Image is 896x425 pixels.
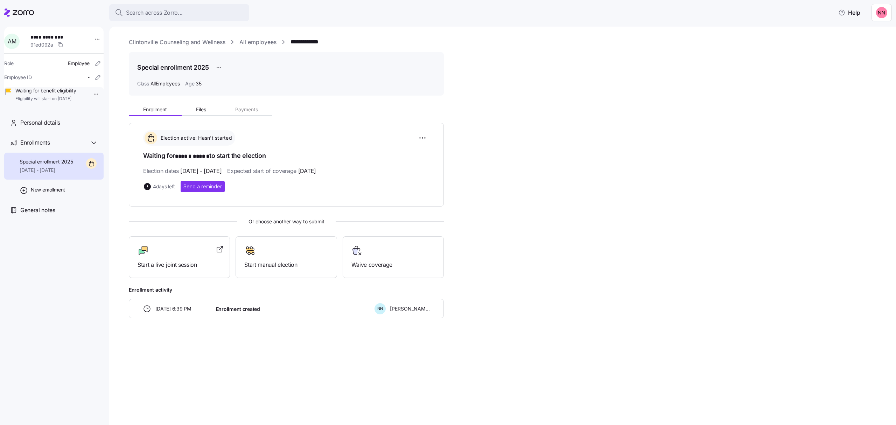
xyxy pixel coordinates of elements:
[138,260,221,269] span: Start a live joint session
[4,74,32,81] span: Employee ID
[143,107,167,112] span: Enrollment
[838,8,860,17] span: Help
[150,80,180,87] span: AllEmployees
[15,87,76,94] span: Waiting for benefit eligibility
[68,60,90,67] span: Employee
[235,107,258,112] span: Payments
[137,80,149,87] span: Class
[137,63,209,72] h1: Special enrollment 2025
[377,307,383,311] span: N N
[143,167,222,175] span: Election dates
[20,167,73,174] span: [DATE] - [DATE]
[109,4,249,21] button: Search across Zorro...
[155,305,191,312] span: [DATE] 6:39 PM
[876,7,887,18] img: 37cb906d10cb440dd1cb011682786431
[153,183,175,190] span: 4 days left
[20,118,60,127] span: Personal details
[183,183,222,190] span: Send a reminder
[143,151,429,161] h1: Waiting for to start the election
[31,186,65,193] span: New enrollment
[216,306,260,313] span: Enrollment created
[239,38,276,47] a: All employees
[30,41,53,48] span: 91ed092a
[185,80,194,87] span: Age
[87,74,90,81] span: -
[390,305,430,312] span: [PERSON_NAME]
[126,8,183,17] span: Search across Zorro...
[20,138,50,147] span: Enrollments
[833,6,866,20] button: Help
[129,38,225,47] a: Clintonville Counseling and Wellness
[20,158,73,165] span: Special enrollment 2025
[129,218,444,225] span: Or choose another way to submit
[4,60,14,67] span: Role
[298,167,316,175] span: [DATE]
[20,206,55,215] span: General notes
[351,260,435,269] span: Waive coverage
[180,167,222,175] span: [DATE] - [DATE]
[196,80,201,87] span: 35
[159,134,232,141] span: Election active: Hasn't started
[8,39,16,44] span: A M
[196,107,206,112] span: Files
[227,167,316,175] span: Expected start of coverage
[181,181,225,192] button: Send a reminder
[129,286,444,293] span: Enrollment activity
[15,96,76,102] span: Eligibility will start on [DATE]
[244,260,328,269] span: Start manual election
